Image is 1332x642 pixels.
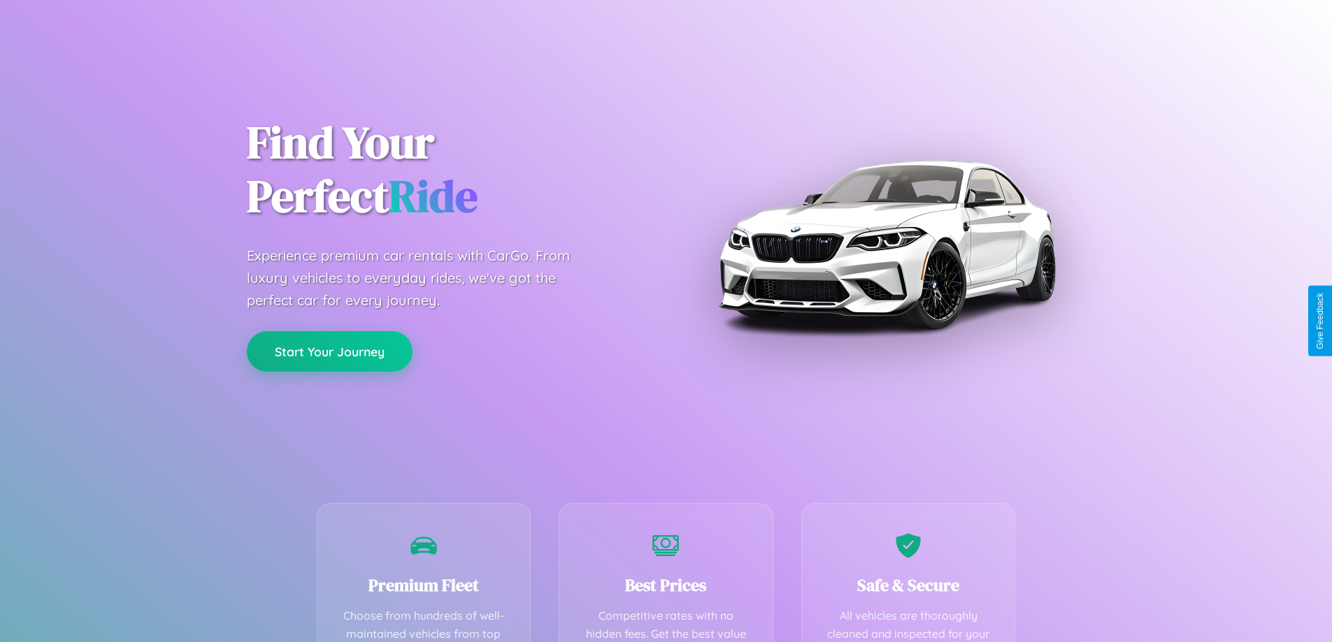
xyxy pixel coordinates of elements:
h1: Find Your Perfect [247,116,645,224]
p: Experience premium car rentals with CarGo. From luxury vehicles to everyday rides, we've got the ... [247,245,596,312]
div: Give Feedback [1315,293,1325,349]
h3: Best Prices [580,574,752,597]
button: Start Your Journey [247,331,413,372]
span: Ride [389,166,478,226]
h3: Safe & Secure [823,574,994,597]
h3: Premium Fleet [338,574,510,597]
img: Premium BMW car rental vehicle [712,70,1061,419]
